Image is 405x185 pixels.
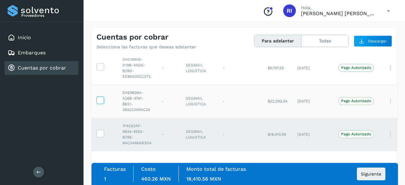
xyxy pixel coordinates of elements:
[18,34,31,40] a: Inicio
[218,51,263,84] td: -
[4,61,78,75] div: Cuentas por cobrar
[292,84,333,118] td: [DATE]
[181,51,218,84] td: SEGMAIL LOGISTICA
[117,51,157,84] td: DAC1660E-D19B-4AD5-B39D-EE85A00CC372
[341,99,371,103] p: Pago Autorizado
[141,176,171,182] span: 460.26 MXN
[292,51,333,84] td: [DATE]
[104,176,106,182] span: 1
[218,118,263,151] td: -
[341,132,371,136] p: Pago Autorizado
[357,168,385,180] button: Siguiente
[254,35,302,47] button: Para adelantar
[104,166,126,172] label: Facturas
[97,33,168,42] h4: Cuentas por cobrar
[302,35,348,47] button: Todas
[141,166,156,172] label: Costo
[301,10,377,16] p: Renata Isabel Najar Zapien
[354,35,392,47] button: Descargar
[117,84,157,118] td: EAE9828A-A26B-4761-8B21-392CC00FAC29
[157,118,181,151] td: -
[18,50,46,56] a: Embarques
[21,13,76,18] p: Proveedores
[4,31,78,45] div: Inicio
[157,84,181,118] td: -
[186,166,246,172] label: Monto total de facturas
[368,38,387,44] span: Descargar
[157,51,181,84] td: -
[263,118,292,151] td: $18,410.56
[4,46,78,60] div: Embarques
[263,51,292,84] td: $6,747.59
[301,5,377,10] p: Hola,
[181,84,218,118] td: SEGMAIL LOGISTICA
[181,118,218,151] td: SEGMAIL LOGISTICA
[117,118,157,151] td: 1F4C63AF-9934-4592-B79E-6AC3A66AB3DA
[263,84,292,118] td: $22,093.34
[97,44,196,50] p: Selecciona las facturas que deseas adelantar
[341,65,371,70] p: Pago Autorizado
[218,84,263,118] td: -
[361,172,381,176] span: Siguiente
[186,176,221,182] span: 18,410.56 MXN
[18,65,66,71] a: Cuentas por cobrar
[292,118,333,151] td: [DATE]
